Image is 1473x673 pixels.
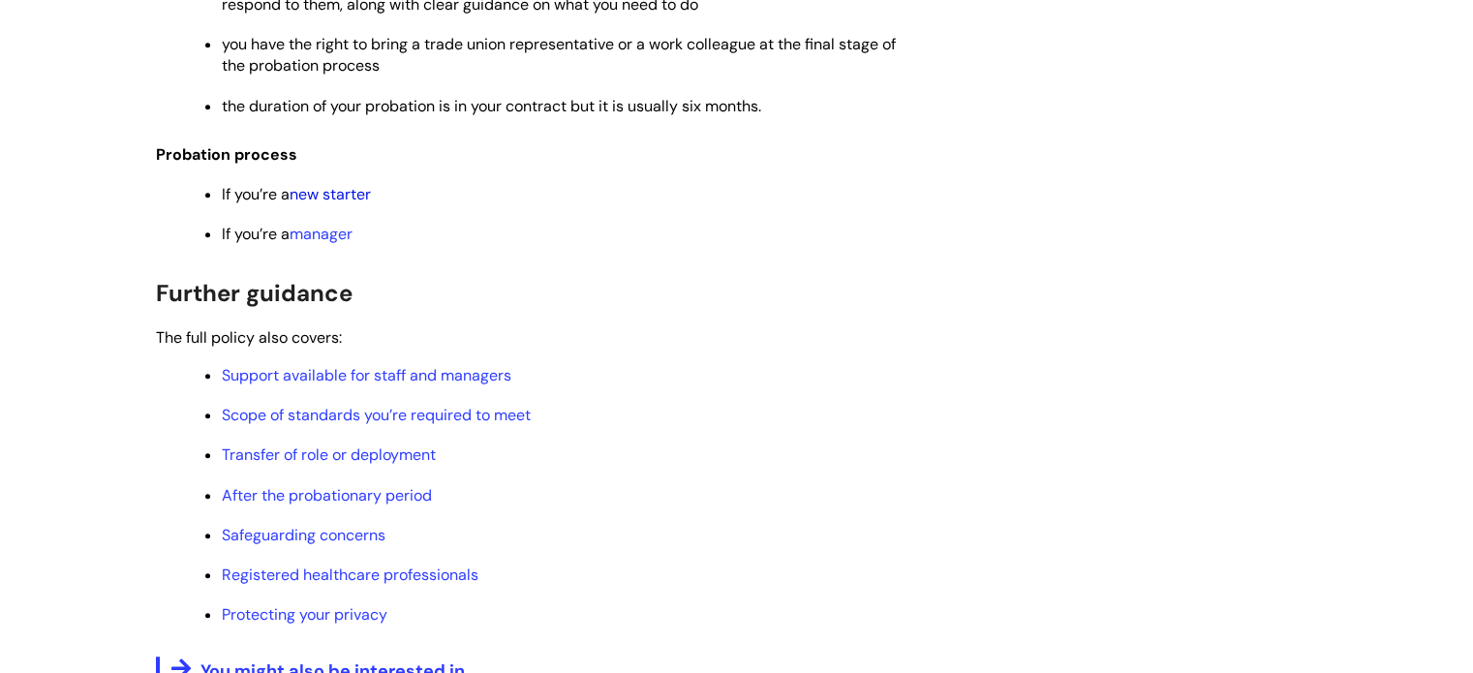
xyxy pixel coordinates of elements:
a: Registered healthcare professionals [222,565,478,585]
span: If you’re a [222,224,353,244]
a: Transfer of role or deployment [222,444,436,465]
a: After the probationary period [222,485,432,505]
a: Support available for staff and managers [222,365,511,385]
span: the duration of your probation is in your contract but it is usually six months. [222,96,761,116]
span: Probation process [156,144,297,165]
span: you have the right to bring a trade union representative or a work colleague at the final stage o... [222,34,896,76]
a: manager [290,224,353,244]
span: If you’re a [222,184,371,204]
span: The full policy also covers: [156,327,342,348]
span: Further guidance [156,278,353,308]
a: Scope of standards you’re required to meet [222,405,531,425]
a: new starter [290,184,371,204]
a: Protecting your privacy [222,604,387,625]
a: Safeguarding concerns [222,525,385,545]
